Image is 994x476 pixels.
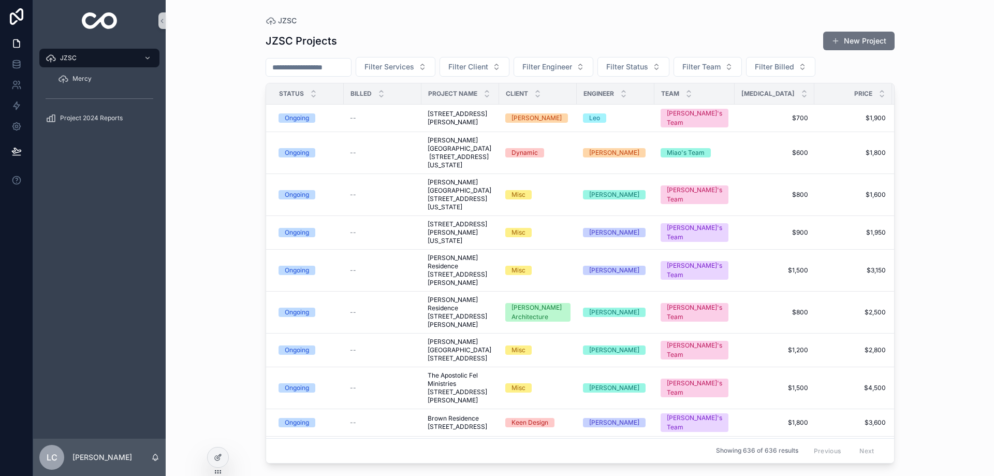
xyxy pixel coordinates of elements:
[741,266,808,275] a: $1,500
[589,190,639,199] div: [PERSON_NAME]
[821,308,886,316] a: $2,500
[741,149,808,157] a: $600
[511,303,564,322] div: [PERSON_NAME] Architecture
[60,54,77,62] span: JZSC
[511,113,562,123] div: [PERSON_NAME]
[350,191,415,199] a: --
[821,149,886,157] a: $1,800
[279,228,338,237] a: Ongoing
[279,383,338,393] a: Ongoing
[279,418,338,427] a: Ongoing
[39,49,159,67] a: JZSC
[583,266,648,275] a: [PERSON_NAME]
[428,414,493,431] a: Brown Residence [STREET_ADDRESS]
[741,114,808,122] span: $700
[667,413,722,432] div: [PERSON_NAME]'s Team
[285,190,309,199] div: Ongoing
[448,62,488,72] span: Filter Client
[514,57,593,77] button: Select Button
[350,419,356,427] span: --
[583,90,614,98] span: Engineer
[741,228,808,237] a: $900
[746,57,815,77] button: Select Button
[583,228,648,237] a: [PERSON_NAME]
[667,109,722,127] div: [PERSON_NAME]'s Team
[741,419,808,427] a: $1,800
[356,57,435,77] button: Select Button
[285,418,309,427] div: Ongoing
[279,345,338,355] a: Ongoing
[821,191,886,199] span: $1,600
[661,148,728,157] a: Miao's Team
[505,113,571,123] a: [PERSON_NAME]
[428,296,493,329] a: [PERSON_NAME] Residence [STREET_ADDRESS][PERSON_NAME]
[428,338,493,363] a: [PERSON_NAME][GEOGRAPHIC_DATA] [STREET_ADDRESS]
[350,308,356,316] span: --
[285,113,309,123] div: Ongoing
[741,308,808,316] a: $800
[350,90,372,98] span: Billed
[821,384,886,392] a: $4,500
[674,57,742,77] button: Select Button
[741,191,808,199] a: $800
[511,266,525,275] div: Misc
[285,148,309,157] div: Ongoing
[661,185,728,204] a: [PERSON_NAME]'s Team
[350,114,415,122] a: --
[279,266,338,275] a: Ongoing
[428,178,493,211] a: [PERSON_NAME][GEOGRAPHIC_DATA] [STREET_ADDRESS][US_STATE]
[716,447,798,455] span: Showing 636 of 636 results
[52,69,159,88] a: Mercy
[505,303,571,322] a: [PERSON_NAME] Architecture
[428,110,493,126] a: [STREET_ADDRESS][PERSON_NAME]
[741,384,808,392] span: $1,500
[755,62,794,72] span: Filter Billed
[279,113,338,123] a: Ongoing
[589,383,639,393] div: [PERSON_NAME]
[589,148,639,157] div: [PERSON_NAME]
[505,148,571,157] a: Dynamic
[505,228,571,237] a: Misc
[350,191,356,199] span: --
[583,190,648,199] a: [PERSON_NAME]
[667,341,722,359] div: [PERSON_NAME]'s Team
[505,345,571,355] a: Misc
[266,16,297,26] a: JZSC
[440,57,509,77] button: Select Button
[583,308,648,317] a: [PERSON_NAME]
[350,149,356,157] span: --
[821,114,886,122] a: $1,900
[511,190,525,199] div: Misc
[279,148,338,157] a: Ongoing
[350,228,415,237] a: --
[661,90,679,98] span: Team
[428,371,493,405] span: The Apostolic Fel Ministries [STREET_ADDRESS][PERSON_NAME]
[350,384,356,392] span: --
[82,12,118,29] img: App logo
[821,419,886,427] span: $3,600
[47,451,57,464] span: LC
[279,190,338,199] a: Ongoing
[821,266,886,275] span: $3,150
[583,383,648,393] a: [PERSON_NAME]
[667,148,705,157] div: Miao's Team
[506,90,528,98] span: Client
[350,346,415,354] a: --
[364,62,414,72] span: Filter Services
[854,90,872,98] span: Price
[823,32,895,50] button: New Project
[428,220,493,245] a: [STREET_ADDRESS][PERSON_NAME][US_STATE]
[661,379,728,397] a: [PERSON_NAME]'s Team
[33,41,166,141] div: scrollable content
[667,303,722,322] div: [PERSON_NAME]'s Team
[279,90,304,98] span: Status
